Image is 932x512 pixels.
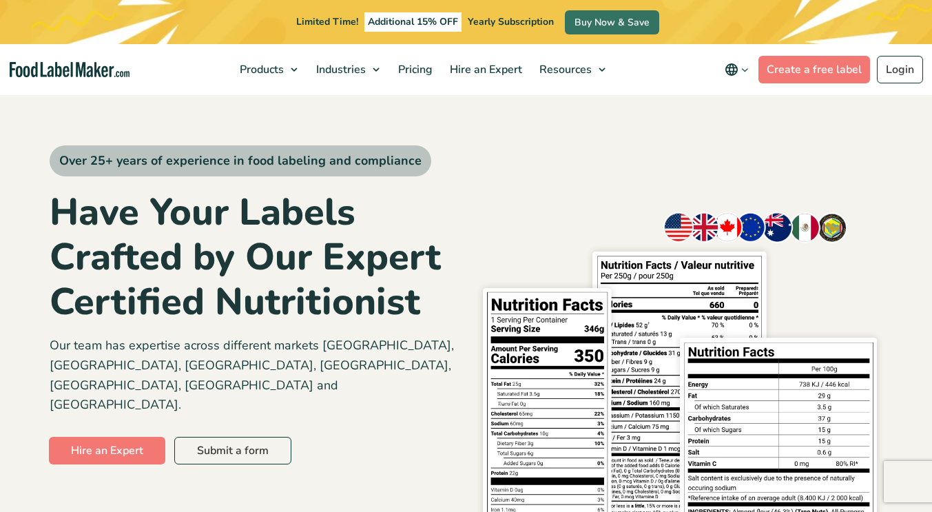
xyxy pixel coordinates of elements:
[50,145,431,176] span: Over 25+ years of experience in food labeling and compliance
[50,336,456,415] p: Our team has expertise across different markets [GEOGRAPHIC_DATA], [GEOGRAPHIC_DATA], [GEOGRAPHIC...
[296,15,358,28] span: Limited Time!
[531,44,612,95] a: Resources
[758,56,870,83] a: Create a free label
[394,62,434,77] span: Pricing
[50,190,456,325] h1: Have Your Labels Crafted by Our Expert Certified Nutritionist
[877,56,923,83] a: Login
[308,44,386,95] a: Industries
[390,44,438,95] a: Pricing
[231,44,304,95] a: Products
[236,62,285,77] span: Products
[468,15,554,28] span: Yearly Subscription
[174,437,291,464] a: Submit a form
[565,10,659,34] a: Buy Now & Save
[364,12,462,32] span: Additional 15% OFF
[446,62,524,77] span: Hire an Expert
[312,62,367,77] span: Industries
[442,44,528,95] a: Hire an Expert
[49,437,165,464] a: Hire an Expert
[535,62,593,77] span: Resources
